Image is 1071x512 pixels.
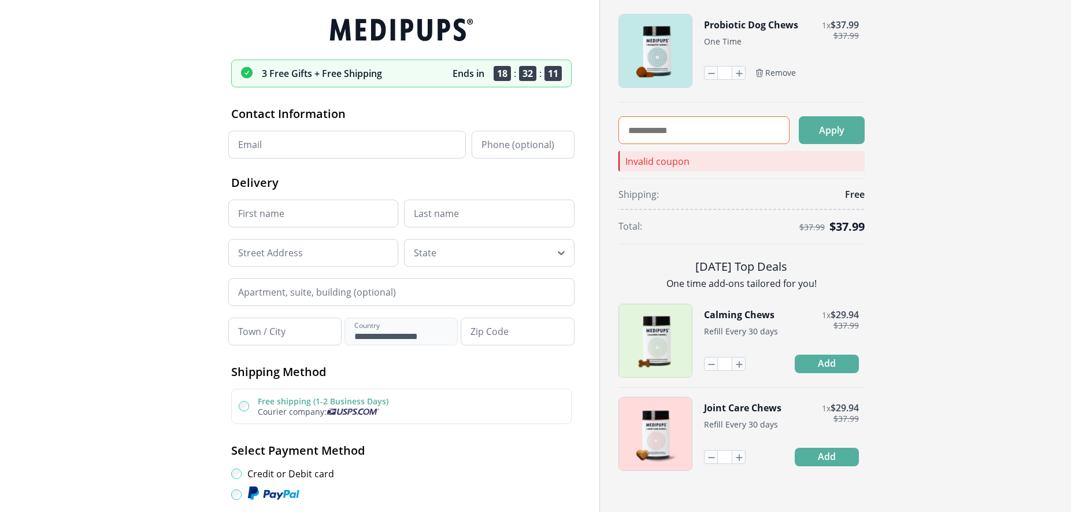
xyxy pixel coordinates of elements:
span: 18 [494,66,511,81]
label: Credit or Debit card [247,467,334,480]
span: Refill Every 30 days [704,419,778,430]
img: Usps courier company [327,408,379,415]
button: Remove [755,68,796,78]
span: : [539,67,542,80]
span: 32 [519,66,536,81]
img: Joint Care Chews [619,397,692,470]
img: Paypal [247,486,299,501]
h2: Shipping Method [231,364,572,380]
span: Delivery [231,175,279,190]
h2: Select Payment Method [231,443,572,458]
span: $ 37.99 [833,414,859,423]
button: Probiotic Dog Chews [704,19,798,31]
span: $ 29.94 [831,308,859,321]
span: Total: [618,220,642,233]
button: Apply [799,116,865,144]
p: Ends in [453,67,484,80]
span: 1 x [822,310,831,321]
span: Remove [765,68,796,78]
button: Calming Chews [704,308,774,321]
span: Shipping: [618,188,659,201]
span: Courier company: [258,406,327,417]
span: 11 [544,66,562,81]
h2: [DATE] Top Deals [618,258,865,275]
span: $ 37.99 [833,321,859,330]
div: Invalid coupon [618,151,865,171]
span: Contact Information [231,106,346,121]
span: $ 37.99 [799,223,825,232]
p: 3 Free Gifts + Free Shipping [262,67,382,80]
p: One time add-ons tailored for you! [618,277,865,290]
span: Free [845,188,865,201]
button: Add [795,448,859,466]
img: Calming Chews [619,304,692,377]
label: Free shipping (1-2 Business Days) [258,396,388,407]
button: Joint Care Chews [704,402,781,414]
span: $ 37.99 [831,19,859,31]
span: One Time [704,36,742,47]
button: Add [795,355,859,373]
span: $ 37.99 [833,31,859,40]
span: : [514,67,516,80]
span: 1 x [822,20,831,31]
span: $ 37.99 [829,219,865,234]
span: 1 x [822,403,831,414]
img: Probiotic Dog Chews [619,14,692,87]
span: $ 29.94 [831,402,859,414]
span: Refill Every 30 days [704,326,778,337]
